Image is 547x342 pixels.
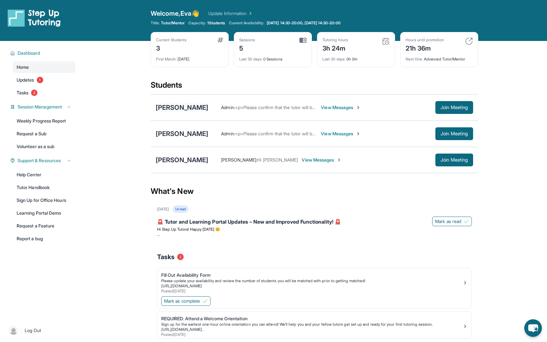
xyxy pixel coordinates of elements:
span: View Messages [321,104,361,111]
div: 3h 24m [322,43,348,53]
a: [URL][DOMAIN_NAME] [161,283,202,288]
div: Sessions [239,37,255,43]
div: Hours until promotion [406,37,444,43]
span: Log Out [25,327,41,334]
img: card [382,37,390,45]
span: Last 30 days : [239,57,262,61]
span: Updates [17,77,34,83]
a: Update Information [208,10,253,17]
div: Sign up for the earliest one-hour online orientation you can attend! We’ll help you and your fell... [161,322,463,327]
span: <p>Please confirm that the tutor will be able to attend your first assigned meeting time before j... [235,131,466,136]
button: Join Meeting [435,101,473,114]
span: Tutor/Mentor [161,20,185,26]
div: What's New [151,177,478,205]
a: REQUIRED: Attend a Welcome OrientationSign up for the earliest one-hour online orientation you ca... [157,312,472,338]
span: Join Meeting [440,106,468,109]
span: 2 [31,90,37,96]
span: Hi Step Up Tutors! Happy [DATE] 😊 [157,227,220,232]
span: Join Meeting [440,158,468,162]
span: First Match : [156,57,177,61]
span: Title: [151,20,160,26]
span: 1 [37,77,43,83]
img: Mark as read [464,219,469,224]
div: Posted [DATE] [161,289,463,294]
div: [DATE] [157,207,169,212]
a: Help Center [13,169,75,180]
a: [DATE] 14:30-20:00, [DATE] 14:30-20:00 [266,20,342,26]
span: [DATE] 14:30-20:00, [DATE] 14:30-20:00 [267,20,341,26]
a: Fill Out Availability FormPlease update your availability and review the number of students you w... [157,268,472,295]
img: Chevron-Right [337,157,342,163]
span: Capacity: [188,20,206,26]
span: Tasks [157,252,175,261]
button: chat-button [524,319,542,337]
span: Admin : [221,105,235,110]
span: Support & Resources [18,157,61,164]
span: Tasks [17,90,28,96]
a: Sign Up for Office Hours [13,195,75,206]
a: Request a Sub [13,128,75,139]
div: 21h 36m [406,43,444,53]
span: [PERSON_NAME] : [221,157,257,163]
div: Tutoring hours [322,37,348,43]
img: Mark as complete [202,298,208,304]
a: Home [13,61,75,73]
button: Session Management [15,104,72,110]
div: [DATE] [156,53,223,62]
div: Posted [DATE] [161,332,463,337]
div: REQUIRED: Attend a Welcome Orientation [161,315,463,322]
div: 3 [156,43,186,53]
button: Mark as read [432,217,472,226]
span: Session Management [18,104,62,110]
span: View Messages [321,131,361,137]
a: Volunteer as a sub [13,141,75,152]
div: [PERSON_NAME] [156,103,208,112]
img: card [218,37,223,43]
button: Join Meeting [435,154,473,166]
div: 5 [239,43,255,53]
img: card [299,37,306,43]
div: 🚨 Tutor and Learning Portal Updates – New and Improved Functionality! 🚨 [157,218,472,227]
div: Please update your availability and review the number of students you will be matched with prior ... [161,278,463,283]
span: Welcome, Eva 👋 [151,9,199,18]
button: Join Meeting [435,127,473,140]
span: 2 [177,254,184,260]
div: 0h 0m [322,53,390,62]
a: Updates1 [13,74,75,86]
img: Chevron Right [247,10,253,17]
img: card [465,37,473,45]
span: Last 30 days : [322,57,345,61]
span: 1 Students [207,20,225,26]
a: Report a bug [13,233,75,244]
button: Dashboard [15,50,72,56]
span: Hi [PERSON_NAME] [257,157,298,163]
span: Mark as read [435,218,461,225]
a: |Log Out [6,323,75,338]
div: Fill Out Availability Form [161,272,463,278]
span: Next title : [406,57,423,61]
div: Unread [173,205,188,213]
button: Support & Resources [15,157,72,164]
img: logo [8,9,61,27]
span: View Messages [302,157,342,163]
span: Dashboard [18,50,40,56]
div: [PERSON_NAME] [156,155,208,164]
span: <p>Please confirm that the tutor will be able to attend your first assigned meeting time before j... [235,105,466,110]
div: Advanced Tutor/Mentor [406,53,473,62]
span: | [20,327,22,334]
img: Chevron-Right [356,131,361,136]
a: [URL][DOMAIN_NAME].. [161,327,204,332]
a: Request a Feature [13,220,75,232]
span: Mark as complete [164,298,200,304]
div: Current Students [156,37,186,43]
span: Admin : [221,131,235,136]
button: Mark as complete [161,296,210,306]
div: 0 Sessions [239,53,306,62]
div: Students [151,80,478,94]
span: Current Availability: [229,20,264,26]
a: Tasks2 [13,87,75,99]
div: [PERSON_NAME] [156,129,208,138]
a: Weekly Progress Report [13,115,75,127]
span: Join Meeting [440,132,468,136]
span: Home [17,64,29,70]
